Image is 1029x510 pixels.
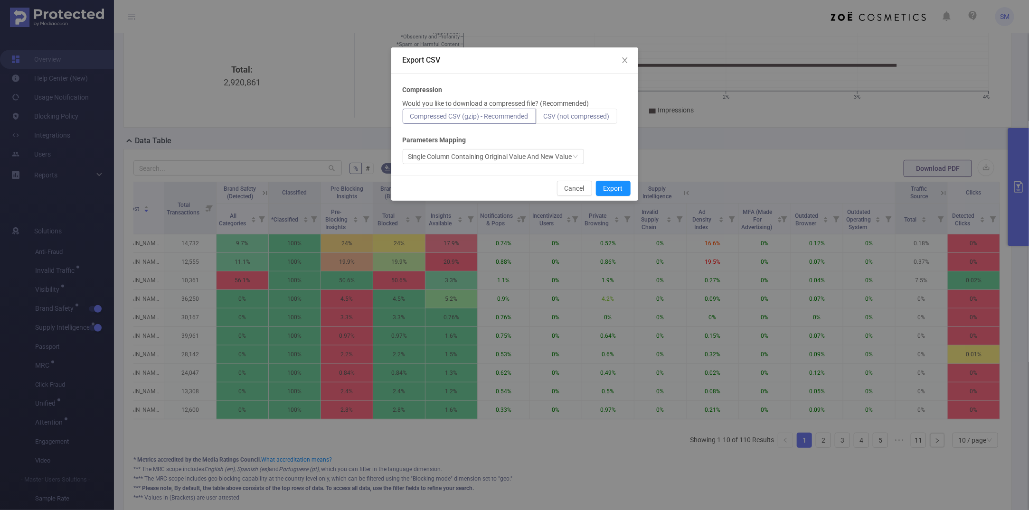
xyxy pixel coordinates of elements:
[596,181,631,196] button: Export
[557,181,592,196] button: Cancel
[410,112,529,120] span: Compressed CSV (gzip) - Recommended
[403,55,627,65] div: Export CSV
[612,47,638,74] button: Close
[544,112,610,120] span: CSV (not compressed)
[408,149,572,164] div: Single Column Containing Original Value And New Value
[403,99,589,109] p: Would you like to download a compressed file? (Recommended)
[621,56,629,64] i: icon: close
[403,85,443,95] b: Compression
[403,135,466,145] b: Parameters Mapping
[573,154,578,160] i: icon: down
